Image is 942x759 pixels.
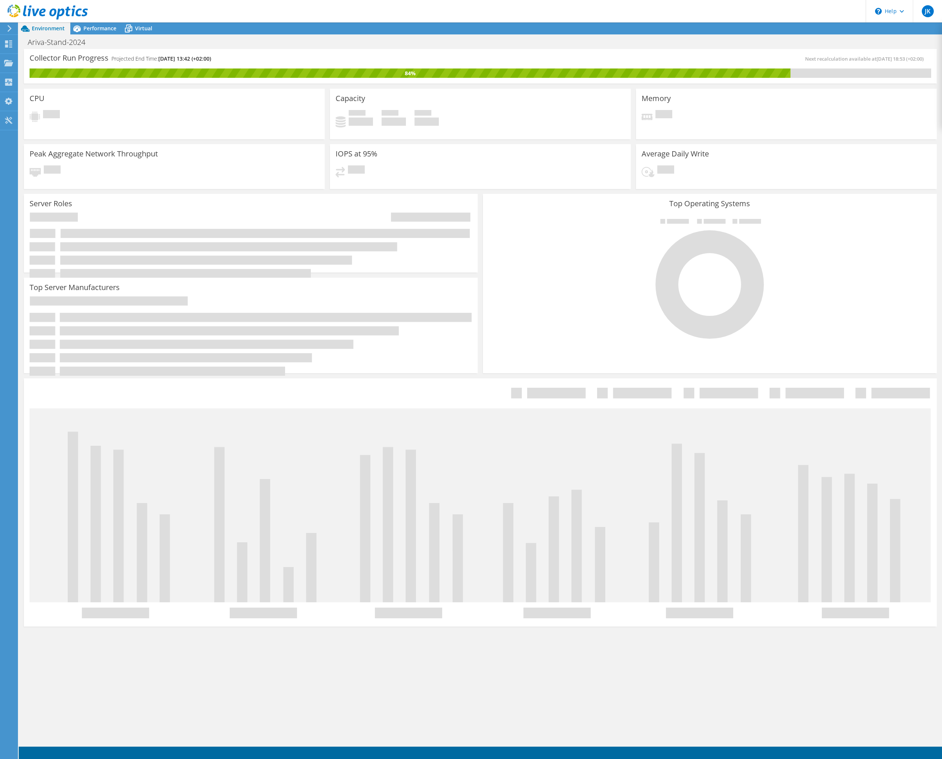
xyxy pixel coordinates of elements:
h4: 0 GiB [415,118,439,126]
span: Pending [348,165,365,176]
h4: Projected End Time: [111,55,211,63]
span: [DATE] 13:42 (+02:00) [158,55,211,62]
div: 84% [30,69,790,77]
span: Performance [83,25,116,32]
span: Pending [657,165,674,176]
span: Used [349,110,366,118]
svg: \n [875,8,882,15]
span: Pending [44,165,61,176]
span: Next recalculation available at [805,55,927,62]
h3: Server Roles [30,199,72,208]
h3: Top Operating Systems [489,199,931,208]
span: Environment [32,25,65,32]
h1: Ariva-Stand-2024 [24,38,97,46]
h3: Peak Aggregate Network Throughput [30,150,158,158]
span: Free [382,110,398,118]
span: Pending [655,110,672,120]
h4: 0 GiB [382,118,406,126]
h4: 0 GiB [349,118,373,126]
h3: Memory [642,94,671,103]
span: Total [415,110,431,118]
span: Pending [43,110,60,120]
h3: IOPS at 95% [336,150,377,158]
span: Virtual [135,25,152,32]
h3: Top Server Manufacturers [30,283,120,292]
h3: Capacity [336,94,365,103]
h3: CPU [30,94,45,103]
h3: Average Daily Write [642,150,709,158]
span: JK [922,5,934,17]
span: [DATE] 18:53 (+02:00) [877,55,924,62]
